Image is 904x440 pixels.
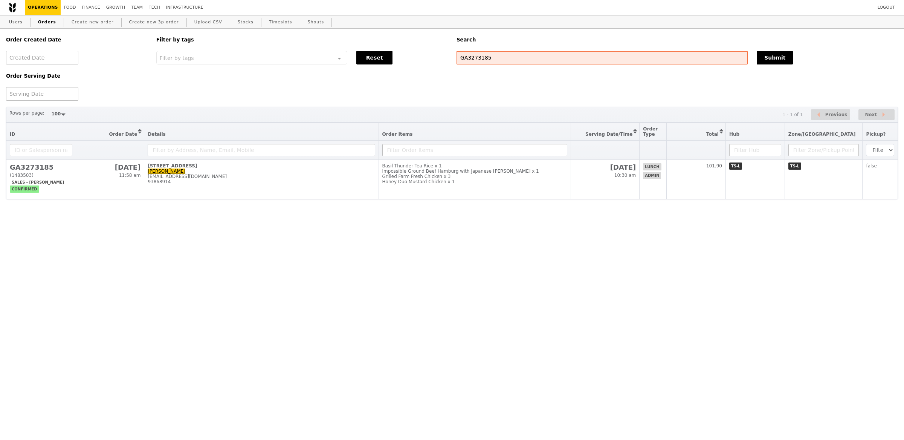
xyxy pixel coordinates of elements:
[457,51,748,64] input: Search any field
[356,51,392,64] button: Reset
[865,110,877,119] span: Next
[266,15,295,29] a: Timeslots
[574,163,636,171] h2: [DATE]
[148,169,185,174] a: [PERSON_NAME]
[79,163,140,171] h2: [DATE]
[382,179,568,184] div: Honey Duo Mustard Chicken x 1
[148,132,165,137] span: Details
[35,15,59,29] a: Orders
[10,132,15,137] span: ID
[643,126,658,137] span: Order Type
[729,132,739,137] span: Hub
[148,179,375,184] div: 93868914
[6,51,78,64] input: Created Date
[457,37,898,43] h5: Search
[148,144,375,156] input: Filter by Address, Name, Email, Mobile
[148,163,375,169] div: [STREET_ADDRESS]
[148,174,375,179] div: [EMAIL_ADDRESS][DOMAIN_NAME]
[10,163,72,171] h2: GA3273185
[6,37,147,43] h5: Order Created Date
[788,144,859,156] input: Filter Zone/Pickup Point
[160,54,194,61] span: Filter by tags
[10,144,72,156] input: ID or Salesperson name
[119,173,140,178] span: 11:58 am
[382,132,413,137] span: Order Items
[382,163,568,169] div: Basil Thunder Tea Rice x 1
[382,144,568,156] input: Filter Order Items
[811,109,850,120] button: Previous
[305,15,327,29] a: Shouts
[126,15,182,29] a: Create new 3p order
[788,132,856,137] span: Zone/[GEOGRAPHIC_DATA]
[235,15,257,29] a: Stocks
[866,163,877,169] span: false
[643,172,661,179] span: admin
[706,163,722,169] span: 101.90
[858,109,895,120] button: Next
[6,87,78,101] input: Serving Date
[788,163,802,170] span: TS-L
[757,51,793,64] button: Submit
[614,173,636,178] span: 10:30 am
[9,109,44,117] label: Rows per page:
[6,15,26,29] a: Users
[156,37,447,43] h5: Filter by tags
[69,15,117,29] a: Create new order
[643,163,661,170] span: lunch
[10,186,39,193] span: confirmed
[9,3,16,12] img: Grain logo
[6,73,147,79] h5: Order Serving Date
[10,179,66,186] span: Sales - [PERSON_NAME]
[866,132,886,137] span: Pickup?
[782,112,803,117] div: 1 - 1 of 1
[191,15,225,29] a: Upload CSV
[382,169,568,174] div: Impossible Ground Beef Hamburg with Japanese [PERSON_NAME] x 1
[382,174,568,179] div: Grilled Farm Fresh Chicken x 3
[729,163,742,170] span: TS-L
[825,110,847,119] span: Previous
[729,144,781,156] input: Filter Hub
[10,173,72,178] div: (1483503)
